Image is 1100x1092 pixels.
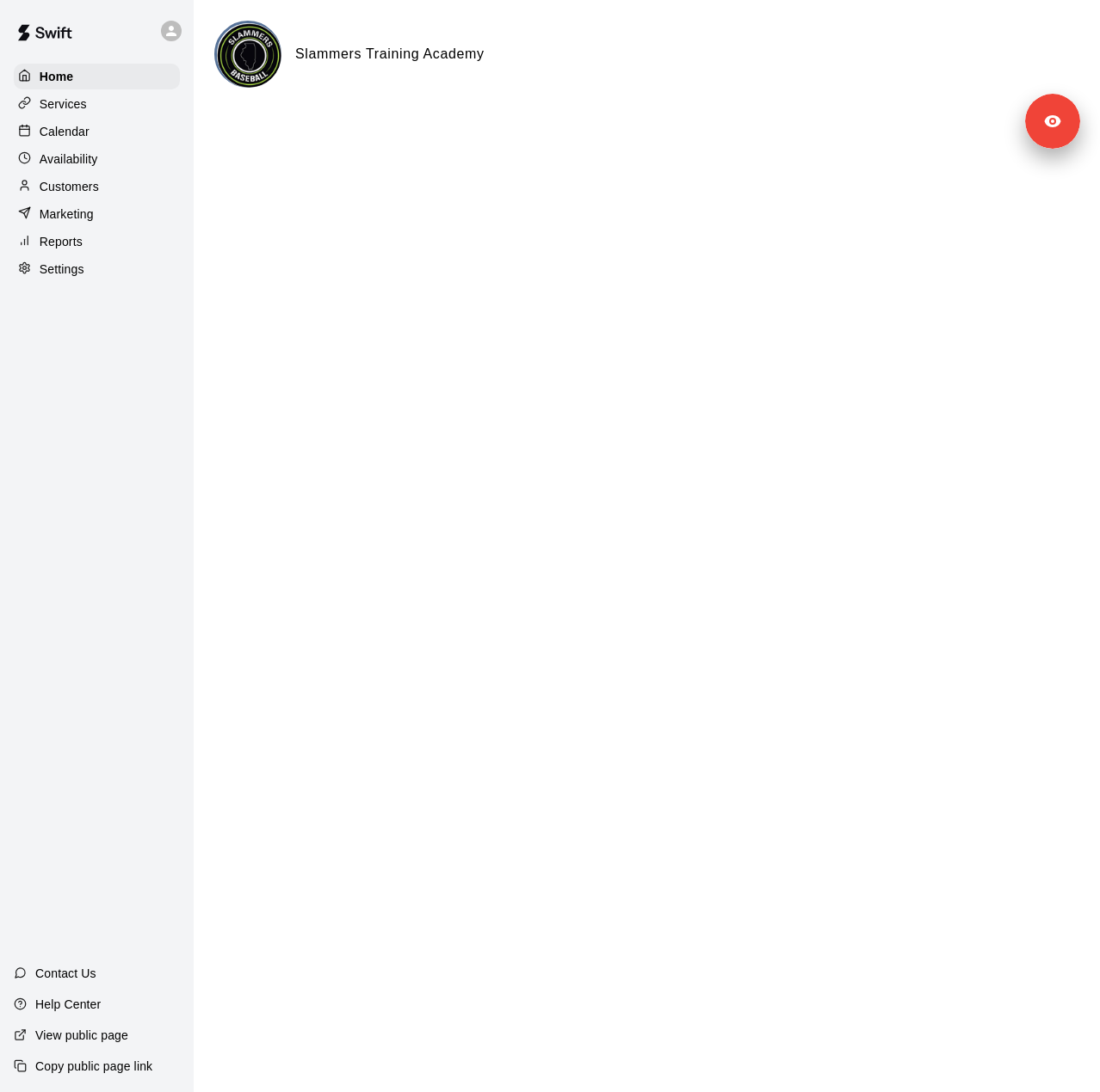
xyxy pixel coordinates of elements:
[35,1058,152,1075] p: Copy public page link
[14,201,180,227] a: Marketing
[14,119,180,144] a: Calendar
[35,1027,128,1044] p: View public page
[35,965,96,982] p: Contact Us
[40,178,99,195] p: Customers
[14,91,180,117] a: Services
[35,996,101,1013] p: Help Center
[40,68,74,85] p: Home
[14,229,180,255] a: Reports
[40,123,90,140] p: Calendar
[40,95,87,113] p: Services
[40,261,84,278] p: Settings
[14,174,180,199] a: Customers
[40,206,94,223] p: Marketing
[217,23,281,88] img: Slammers Training Academy logo
[40,233,83,250] p: Reports
[14,256,180,282] a: Settings
[40,150,98,168] p: Availability
[295,43,485,65] h6: Slammers Training Academy
[14,64,180,89] a: Home
[14,146,180,172] a: Availability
